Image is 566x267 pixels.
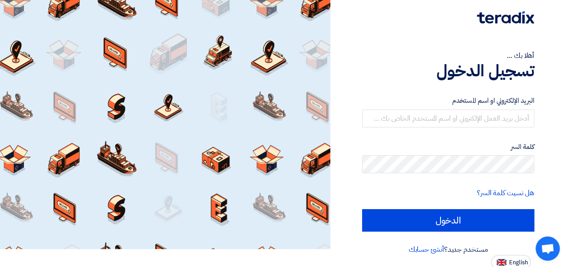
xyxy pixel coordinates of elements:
[497,259,506,266] img: en-US.png
[477,11,534,24] img: Teradix logo
[362,61,534,81] h1: تسجيل الدخول
[477,188,534,198] a: هل نسيت كلمة السر؟
[362,244,534,255] div: مستخدم جديد؟
[362,209,534,232] input: الدخول
[362,142,534,152] label: كلمة السر
[362,96,534,106] label: البريد الإلكتروني او اسم المستخدم
[408,244,444,255] a: أنشئ حسابك
[536,236,560,261] div: Open chat
[362,109,534,127] input: أدخل بريد العمل الإلكتروني او اسم المستخدم الخاص بك ...
[509,259,528,266] span: English
[362,50,534,61] div: أهلا بك ...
